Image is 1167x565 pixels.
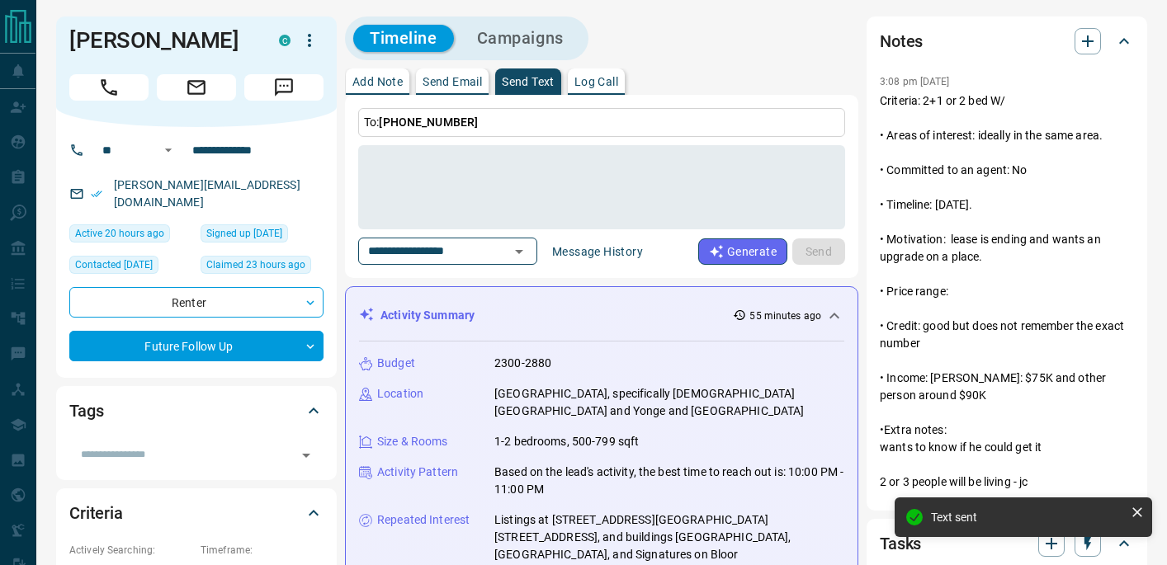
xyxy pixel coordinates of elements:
[279,35,291,46] div: condos.ca
[201,224,324,247] div: Mon Jun 23 2025
[377,433,448,450] p: Size & Rooms
[69,224,192,247] div: Tue Aug 12 2025
[352,76,403,87] p: Add Note
[359,300,844,331] div: Activity Summary55 minutes ago
[201,256,324,279] div: Tue Aug 12 2025
[114,178,300,209] a: [PERSON_NAME][EMAIL_ADDRESS][DOMAIN_NAME]
[69,27,254,54] h1: [PERSON_NAME]
[698,238,787,265] button: Generate
[749,308,821,323] p: 55 minutes ago
[353,25,454,52] button: Timeline
[377,511,470,529] p: Repeated Interest
[69,287,324,318] div: Renter
[880,530,921,557] h2: Tasks
[69,74,149,101] span: Call
[461,25,580,52] button: Campaigns
[502,76,555,87] p: Send Text
[494,464,844,498] p: Based on the lead's activity, the best time to reach out is: 10:00 PM - 11:00 PM
[423,76,482,87] p: Send Email
[380,307,475,324] p: Activity Summary
[157,74,236,101] span: Email
[494,511,844,563] p: Listings at [STREET_ADDRESS][GEOGRAPHIC_DATA][STREET_ADDRESS], and buildings [GEOGRAPHIC_DATA], [...
[69,331,324,361] div: Future Follow Up
[494,385,844,420] p: [GEOGRAPHIC_DATA], specifically [DEMOGRAPHIC_DATA][GEOGRAPHIC_DATA] and Yonge and [GEOGRAPHIC_DATA]
[69,493,324,533] div: Criteria
[69,500,123,526] h2: Criteria
[494,355,551,372] p: 2300-2880
[931,511,1124,524] div: Text sent
[201,543,324,558] p: Timeframe:
[377,464,458,481] p: Activity Pattern
[377,355,415,372] p: Budget
[206,225,282,242] span: Signed up [DATE]
[206,257,305,273] span: Claimed 23 hours ago
[75,257,153,273] span: Contacted [DATE]
[880,76,950,87] p: 3:08 pm [DATE]
[244,74,324,101] span: Message
[69,543,192,558] p: Actively Searching:
[494,433,639,450] p: 1-2 bedrooms, 500-799 sqft
[75,225,164,242] span: Active 20 hours ago
[880,92,1134,491] p: Criteria: 2+1 or 2 bed W/ • Areas of interest: ideally in the same area. • Committed to an agent:...
[358,108,845,137] p: To:
[295,444,318,467] button: Open
[880,524,1134,563] div: Tasks
[574,76,618,87] p: Log Call
[880,21,1134,61] div: Notes
[69,391,324,431] div: Tags
[542,238,653,265] button: Message History
[69,398,103,424] h2: Tags
[508,240,531,263] button: Open
[880,28,923,54] h2: Notes
[379,115,478,129] span: [PHONE_NUMBER]
[69,256,192,279] div: Mon Jun 23 2025
[158,140,178,160] button: Open
[377,385,423,403] p: Location
[91,188,102,200] svg: Email Verified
